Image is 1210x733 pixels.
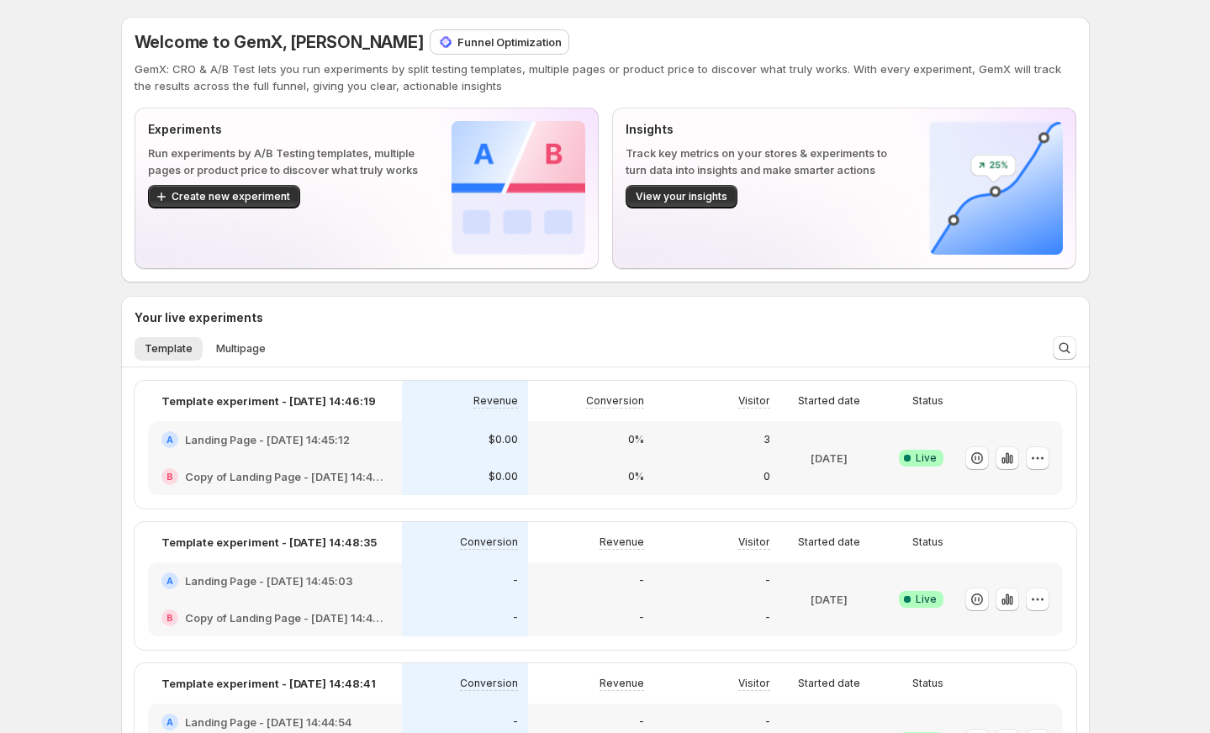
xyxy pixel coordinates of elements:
[185,572,353,589] h2: Landing Page - [DATE] 14:45:03
[513,611,518,625] p: -
[161,534,377,551] p: Template experiment - [DATE] 14:48:35
[628,433,644,446] p: 0%
[626,121,902,138] p: Insights
[912,535,943,549] p: Status
[148,145,425,178] p: Run experiments by A/B Testing templates, multiple pages or product price to discover what truly ...
[437,34,454,50] img: Funnel Optimization
[452,121,585,255] img: Experiments
[798,677,860,690] p: Started date
[738,535,770,549] p: Visitor
[639,574,644,588] p: -
[460,677,518,690] p: Conversion
[148,121,425,138] p: Experiments
[929,121,1063,255] img: Insights
[166,613,173,623] h2: B
[135,32,424,52] span: Welcome to GemX, [PERSON_NAME]
[586,394,644,408] p: Conversion
[513,574,518,588] p: -
[457,34,562,50] p: Funnel Optimization
[135,309,263,326] h3: Your live experiments
[460,535,518,549] p: Conversion
[161,675,376,692] p: Template experiment - [DATE] 14:48:41
[1053,336,1076,360] button: Search and filter results
[764,470,770,483] p: 0
[216,342,266,356] span: Multipage
[639,611,644,625] p: -
[161,393,376,409] p: Template experiment - [DATE] 14:46:19
[765,611,770,625] p: -
[172,190,290,203] span: Create new experiment
[513,715,518,729] p: -
[489,470,518,483] p: $0.00
[916,451,937,465] span: Live
[916,593,937,606] span: Live
[185,714,351,730] h2: Landing Page - [DATE] 14:44:54
[626,145,902,178] p: Track key metrics on your stores & experiments to turn data into insights and make smarter actions
[148,185,300,208] button: Create new experiment
[600,535,644,549] p: Revenue
[166,472,173,482] h2: B
[764,433,770,446] p: 3
[185,609,388,626] h2: Copy of Landing Page - [DATE] 14:45:03
[912,394,943,408] p: Status
[639,715,644,729] p: -
[185,431,350,448] h2: Landing Page - [DATE] 14:45:12
[135,61,1076,94] p: GemX: CRO & A/B Test lets you run experiments by split testing templates, multiple pages or produ...
[166,435,173,445] h2: A
[185,468,388,485] h2: Copy of Landing Page - [DATE] 14:45:12
[473,394,518,408] p: Revenue
[798,394,860,408] p: Started date
[489,433,518,446] p: $0.00
[626,185,737,208] button: View your insights
[912,677,943,690] p: Status
[738,394,770,408] p: Visitor
[811,450,848,467] p: [DATE]
[145,342,193,356] span: Template
[166,576,173,586] h2: A
[738,677,770,690] p: Visitor
[765,715,770,729] p: -
[811,591,848,608] p: [DATE]
[636,190,727,203] span: View your insights
[798,535,860,549] p: Started date
[600,677,644,690] p: Revenue
[765,574,770,588] p: -
[166,717,173,727] h2: A
[628,470,644,483] p: 0%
